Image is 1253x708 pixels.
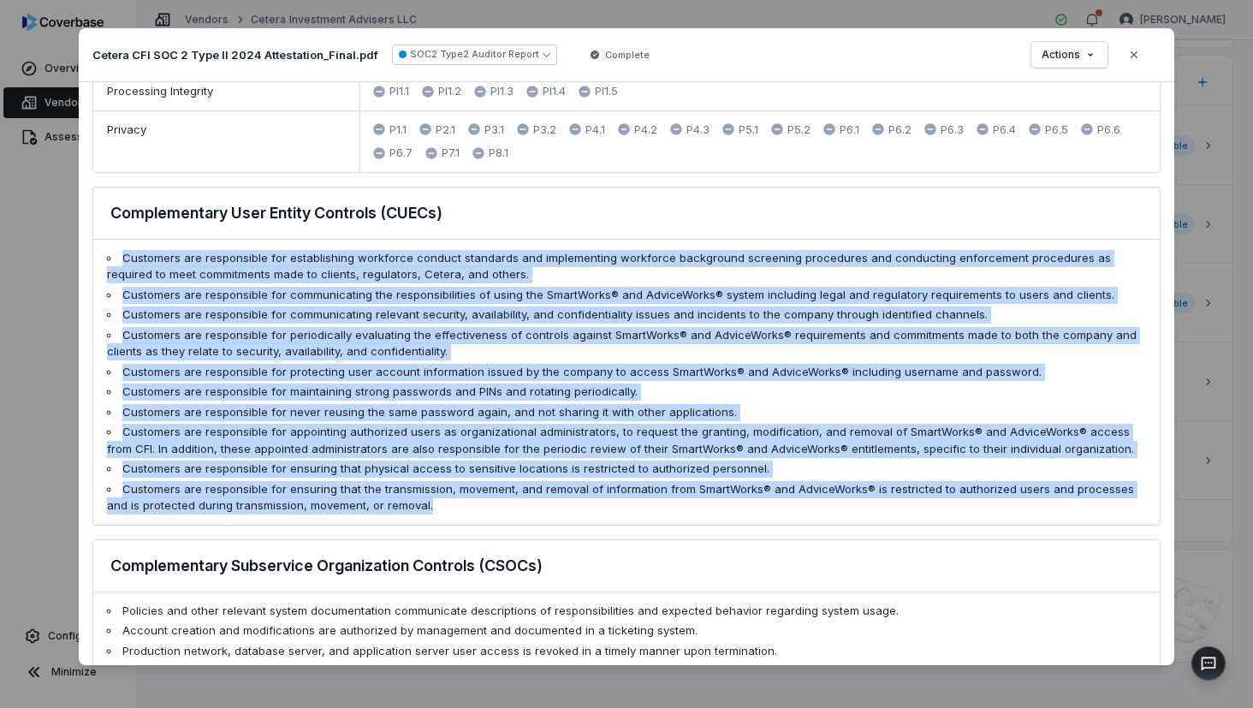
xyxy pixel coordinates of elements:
button: SOC2 Type2 Auditor Report [392,45,557,65]
li: Production network, database server, and application server user access is revoked in a timely ma... [107,643,1146,660]
span: P7.1 [442,145,460,162]
span: P8.1 [489,145,508,162]
span: PI1.5 [595,83,618,100]
span: P3.1 [484,122,504,139]
span: P1.1 [389,122,407,139]
button: Actions [1031,42,1108,68]
span: P6.7 [389,145,413,162]
li: Customers are responsible for maintaining strong passwords and PINs and rotating periodically. [107,384,1146,401]
span: P6.3 [941,122,964,139]
h3: Complementary User Entity Controls (CUECs) [110,201,442,225]
span: P6.2 [888,122,912,139]
span: P4.3 [686,122,710,139]
span: PI1.2 [438,83,461,100]
span: P6.5 [1045,122,1068,139]
p: Cetera CFI SOC 2 Type II 2024 Attestation_Final.pdf [92,47,378,62]
li: Customers are responsible for never reusing the same password again, and not sharing it with othe... [107,404,1146,421]
div: Processing Integrity [93,73,360,110]
li: Customers are responsible for ensuring that physical access to sensitive locations is restricted ... [107,461,1146,478]
li: Customers are responsible for communicating the responsibilities of using the SmartWorks® and Adv... [107,287,1146,304]
span: PI1.1 [389,83,409,100]
span: P5.2 [787,122,811,139]
span: P6.4 [993,122,1016,139]
span: PI1.4 [543,83,566,100]
li: Account creation and modifications are authorized by management and documented in a ticketing sys... [107,622,1146,640]
span: Complete [605,48,650,62]
span: P4.2 [634,122,657,139]
li: Customers are responsible for establishing workforce conduct standards and implementing workforce... [107,250,1146,283]
li: Customers are responsible for protecting user account information issued by the company to access... [107,364,1146,381]
span: P3.2 [533,122,556,139]
span: P4.1 [585,122,605,139]
li: Customers are responsible for communicating relevant security, availability, and confidentiality ... [107,306,1146,324]
li: Customers are responsible for periodically evaluating the effectiveness of controls against Smart... [107,327,1146,360]
div: Privacy [93,111,360,172]
span: P6.1 [840,122,859,139]
span: P5.1 [739,122,758,139]
span: P6.6 [1097,122,1120,139]
li: Industry standard encryption algorithms are used to remotely manage production infrastructure. [107,663,1146,680]
li: Policies and other relevant system documentation communicate descriptions of responsibilities and... [107,603,1146,620]
span: P2.1 [436,122,455,139]
li: Customers are responsible for ensuring that the transmission, movement, and removal of informatio... [107,481,1146,515]
h3: Complementary Subservice Organization Controls (CSOCs) [110,554,543,578]
li: Customers are responsible for appointing authorized users as organizational administrators, to re... [107,424,1146,457]
span: Actions [1042,48,1080,62]
span: PI1.3 [490,83,514,100]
